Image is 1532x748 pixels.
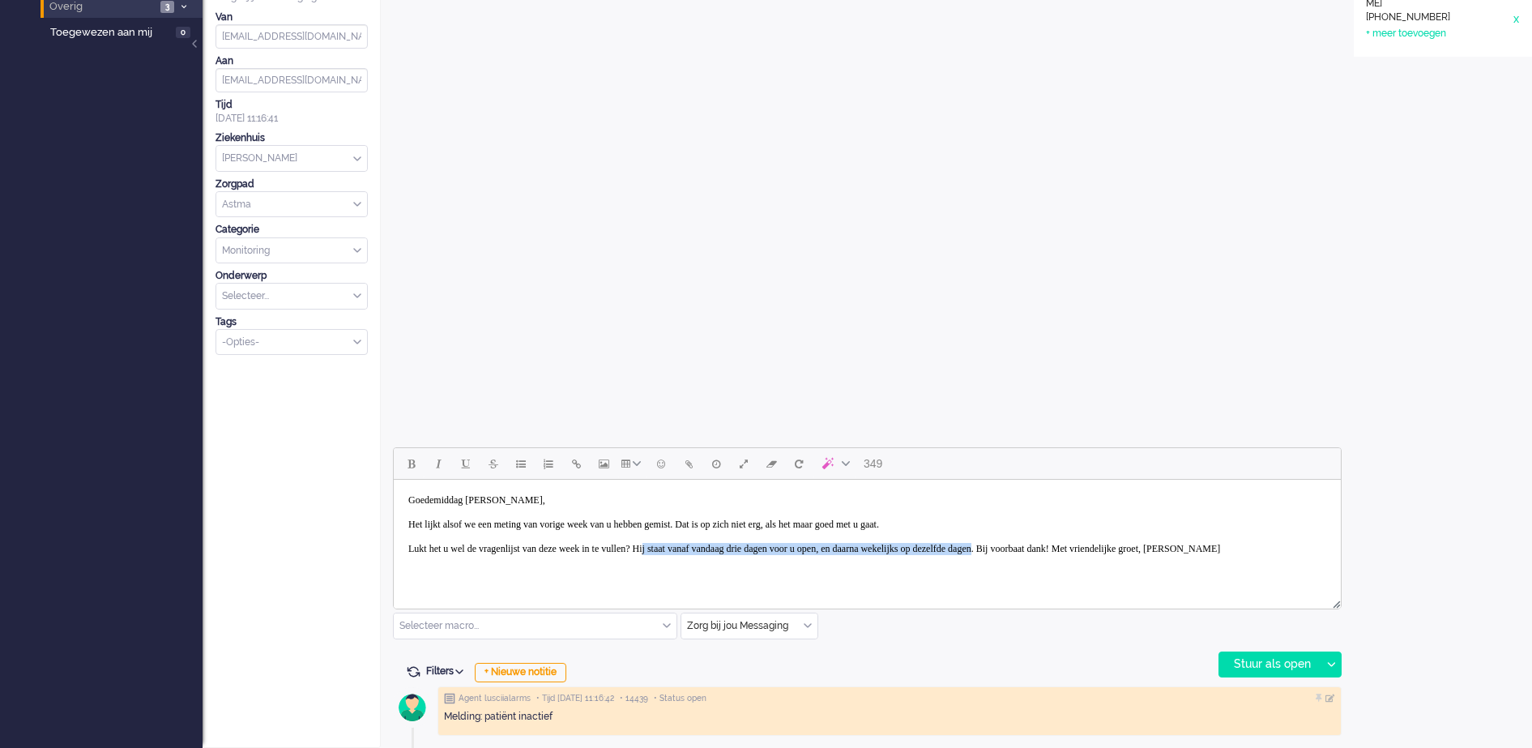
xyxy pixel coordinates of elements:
[50,25,171,41] span: Toegewezen aan mij
[475,663,566,682] div: + Nieuwe notitie
[535,450,562,477] button: Numbered list
[654,693,706,704] span: • Status open
[444,693,455,704] img: ic_note_grey.svg
[757,450,785,477] button: Clear formatting
[216,98,368,112] div: Tijd
[702,450,730,477] button: Delay message
[47,23,203,41] a: Toegewezen aan mij 0
[426,665,469,677] span: Filters
[1512,11,1520,27] div: x
[617,450,647,477] button: Table
[216,54,368,68] div: Aan
[176,27,190,39] span: 0
[216,223,368,237] div: Categorie
[813,450,856,477] button: AI
[1219,652,1321,677] div: Stuur als open
[444,710,1335,724] div: Melding: patiënt inactief
[394,480,1341,594] iframe: Rich Text Area
[216,98,368,126] div: [DATE] 11:16:41
[1327,594,1341,609] div: Resize
[507,450,535,477] button: Bullet list
[856,450,890,477] button: 349
[562,450,590,477] button: Insert/edit link
[216,131,368,145] div: Ziekenhuis
[160,1,174,13] span: 3
[216,11,368,24] div: Van
[730,450,757,477] button: Fullscreen
[425,450,452,477] button: Italic
[216,177,368,191] div: Zorgpad
[647,450,675,477] button: Emoticons
[590,450,617,477] button: Insert/edit image
[1366,27,1446,41] div: + meer toevoegen
[216,269,368,283] div: Onderwerp
[536,693,614,704] span: • Tijd [DATE] 11:16:42
[392,687,433,728] img: avatar
[1366,11,1512,27] div: [PHONE_NUMBER]
[459,693,531,704] span: Agent lusciialarms
[216,315,368,329] div: Tags
[864,457,882,470] span: 349
[620,693,648,704] span: • 14439
[397,450,425,477] button: Bold
[452,450,480,477] button: Underline
[216,329,368,356] div: Select Tags
[675,450,702,477] button: Add attachment
[785,450,813,477] button: Reset content
[480,450,507,477] button: Strikethrough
